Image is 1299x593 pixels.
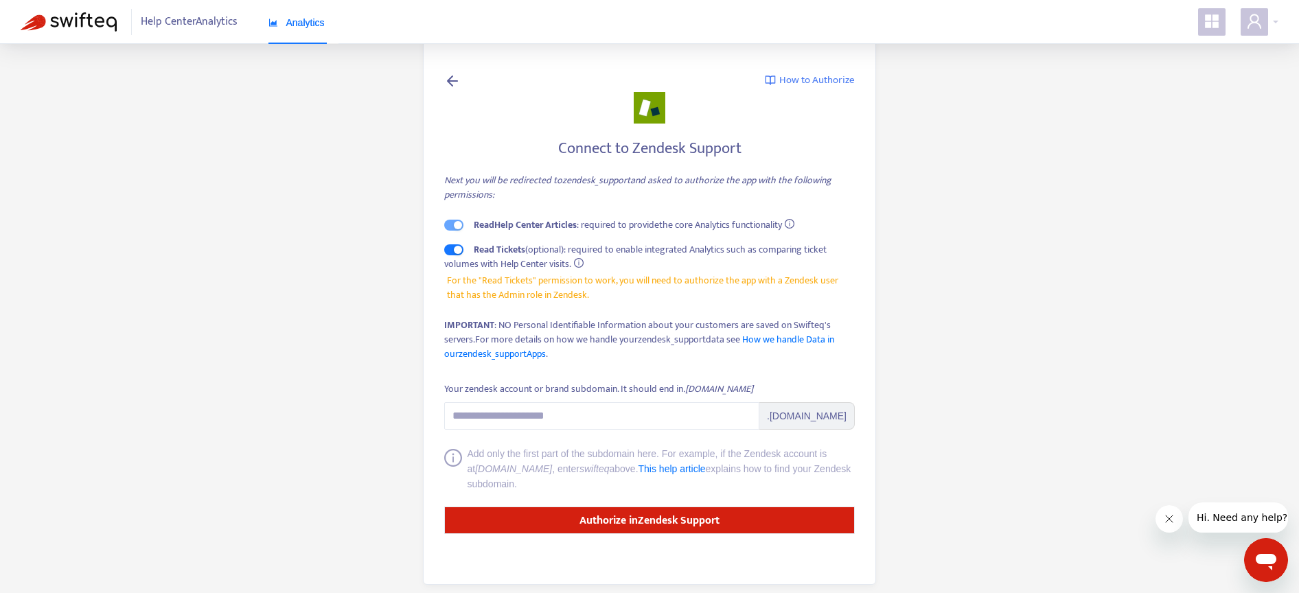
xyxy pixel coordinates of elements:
[474,217,782,233] span: : required to provide the core Analytics functionality
[444,449,462,491] span: info-circle
[1188,502,1288,533] iframe: Message from company
[444,242,827,272] span: (optional): required to enable integrated Analytics such as comparing ticket volumes with Help Ce...
[765,75,776,86] img: image-link
[21,12,117,32] img: Swifteq
[475,463,552,474] i: [DOMAIN_NAME]
[765,73,855,89] a: How to Authorize
[1246,13,1263,30] span: user
[474,242,525,257] strong: Read Tickets
[683,381,753,397] i: .[DOMAIN_NAME]
[579,463,610,474] i: swifteq
[1156,505,1183,533] iframe: Close message
[468,446,855,491] div: Add only the first part of the subdomain here. For example, if the Zendesk account is at , enter ...
[444,318,855,361] div: : NO Personal Identifiable Information about your customers are saved on Swifteq's servers.
[268,17,325,28] span: Analytics
[574,258,584,268] span: info-circle
[579,511,720,530] strong: Authorize in Zendesk Support
[444,172,831,202] i: Next you will be redirected to zendesk_support and asked to authorize the app with the following ...
[444,332,834,362] span: For more details on how we handle your zendesk_support data see .
[444,382,753,397] div: Your zendesk account or brand subdomain. It should end in
[1244,538,1288,582] iframe: Button to launch messaging window
[447,273,853,302] span: For the "Read Tickets" permission to work, you will need to authorize the app with a Zendesk user...
[444,139,855,158] h4: Connect to Zendesk Support
[444,507,855,534] button: Authorize inZendesk Support
[444,317,494,333] strong: IMPORTANT
[444,332,834,362] a: How we handle Data in ourzendesk_supportApps
[141,9,238,35] span: Help Center Analytics
[474,217,577,233] strong: Read Help Center Articles
[268,18,278,27] span: area-chart
[759,402,855,430] span: .[DOMAIN_NAME]
[639,463,706,474] a: This help article
[779,73,855,89] span: How to Authorize
[1204,13,1220,30] span: appstore
[785,219,794,229] span: info-circle
[634,92,665,124] img: zendesk_support.png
